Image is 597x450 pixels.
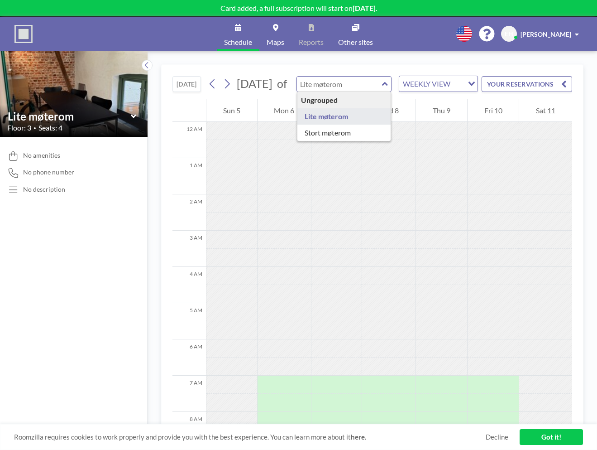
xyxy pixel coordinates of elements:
span: Schedule [224,39,252,46]
span: Other sites [338,39,373,46]
div: 4 AM [172,267,206,303]
div: 3 AM [172,231,206,267]
a: here. [351,433,366,441]
a: Reports [291,17,331,51]
div: Sat 11 [519,99,572,122]
span: Maps [267,39,284,46]
img: organization-logo [14,25,33,43]
a: Maps [259,17,291,51]
div: 8 AM [172,412,206,448]
div: 5 AM [172,303,206,339]
div: 1 AM [172,158,206,194]
span: [DATE] [237,77,272,90]
div: 2 AM [172,194,206,231]
a: Decline [486,433,508,441]
span: No amenities [23,151,60,160]
span: Seats: 4 [38,123,62,132]
div: Stort møterom [297,125,391,141]
div: Lite møterom [297,108,391,125]
div: Ungrouped [297,92,391,108]
a: Other sites [331,17,380,51]
input: Lite møterom [8,110,131,123]
div: 6 AM [172,339,206,376]
button: YOUR RESERVATIONS [482,76,572,92]
div: Thu 9 [416,99,467,122]
span: • [33,125,36,131]
span: [PERSON_NAME] [521,30,571,38]
div: Mon 6 [258,99,311,122]
button: [DATE] [172,76,201,92]
span: WEEKLY VIEW [401,78,452,90]
span: No phone number [23,168,74,176]
span: EH [505,30,513,38]
div: 7 AM [172,376,206,412]
b: [DATE] [353,4,376,12]
a: Got it! [520,429,583,445]
div: Sun 5 [206,99,257,122]
span: Floor: 3 [7,123,31,132]
div: Search for option [399,76,478,92]
input: Lite møterom [297,77,382,92]
input: Search for option [453,78,463,90]
a: Schedule [217,17,259,51]
div: Fri 10 [468,99,519,122]
div: 12 AM [172,122,206,158]
span: Roomzilla requires cookies to work properly and provide you with the best experience. You can lea... [14,433,486,441]
span: Reports [299,39,324,46]
div: No description [23,185,65,194]
span: of [277,77,287,91]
